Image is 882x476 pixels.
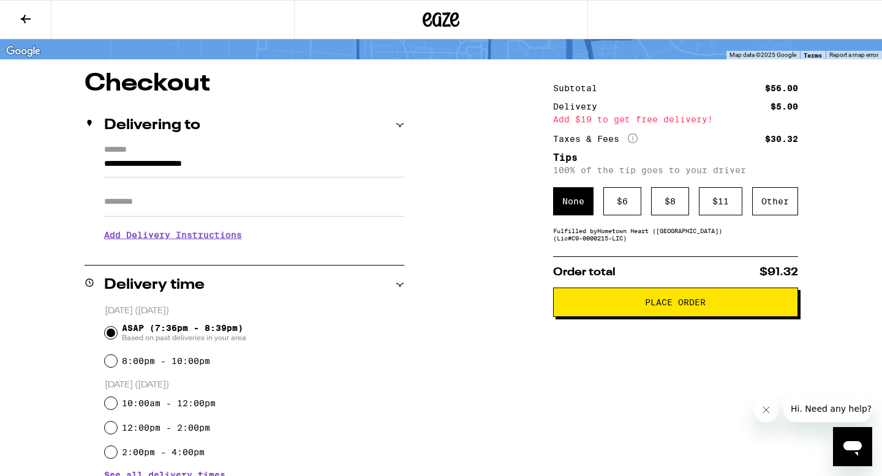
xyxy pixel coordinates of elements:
img: Google [3,43,43,59]
a: Open this area in Google Maps (opens a new window) [3,43,43,59]
span: Map data ©2025 Google [729,51,796,58]
h1: Checkout [85,72,404,96]
label: 10:00am - 12:00pm [122,398,216,408]
div: None [553,187,594,215]
div: Other [752,187,798,215]
div: Taxes & Fees [553,133,638,144]
iframe: Close message [754,398,778,422]
a: Report a map error [829,51,878,58]
label: 2:00pm - 4:00pm [122,447,205,457]
div: $ 11 [699,187,742,215]
h2: Delivery time [104,278,205,292]
iframe: Message from company [783,395,872,422]
label: 8:00pm - 10:00pm [122,356,210,366]
div: Delivery [553,102,606,111]
div: Subtotal [553,84,606,92]
h2: Delivering to [104,118,200,133]
p: [DATE] ([DATE]) [105,379,404,391]
div: $56.00 [765,84,798,92]
h3: Add Delivery Instructions [104,221,404,249]
label: 12:00pm - 2:00pm [122,423,210,433]
span: Order total [553,267,616,278]
div: $30.32 [765,135,798,143]
div: $ 6 [603,187,641,215]
p: 100% of the tip goes to your driver [553,165,798,175]
a: Terms [804,51,822,59]
p: We'll contact you at [PHONE_NUMBER] when we arrive [104,249,404,259]
p: [DATE] ([DATE]) [105,305,404,317]
span: Place Order [645,298,706,307]
h5: Tips [553,153,798,163]
div: $5.00 [771,102,798,111]
div: $ 8 [651,187,689,215]
span: $91.32 [759,267,798,278]
div: Fulfilled by Hometown Heart ([GEOGRAPHIC_DATA]) (Lic# C9-0000215-LIC ) [553,227,798,242]
span: Based on past deliveries in your area [122,333,246,343]
button: Place Order [553,288,798,317]
span: ASAP (7:36pm - 8:39pm) [122,323,246,343]
div: Add $19 to get free delivery! [553,115,798,124]
iframe: Button to launch messaging window [833,427,872,466]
